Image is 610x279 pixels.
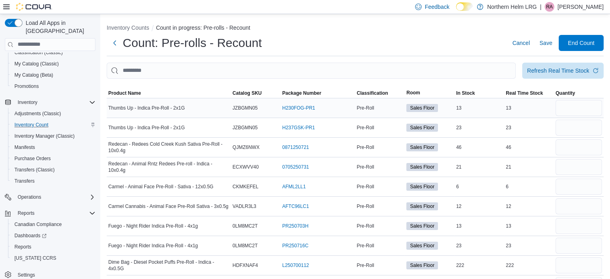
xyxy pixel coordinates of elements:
[282,183,306,190] a: AFML2LL1
[11,131,78,141] a: Inventory Manager (Classic)
[8,108,99,119] button: Adjustments (Classic)
[11,70,95,80] span: My Catalog (Beta)
[357,105,374,111] span: Pre-Roll
[454,261,504,270] div: 222
[11,176,38,186] a: Transfers
[11,220,95,229] span: Canadian Compliance
[11,70,57,80] a: My Catalog (Beta)
[107,24,149,31] button: Inventory Counts
[522,63,604,79] button: Refresh Real Time Stock
[8,81,99,92] button: Promotions
[233,262,258,269] span: HDFXNAF4
[108,223,198,229] span: Fuego - Night Rider Indica Pre-Roll - 4x1g
[504,143,554,152] div: 46
[406,222,438,230] span: Sales Floor
[540,2,541,12] p: |
[456,90,475,96] span: In Stock
[504,162,554,172] div: 21
[11,120,52,130] a: Inventory Count
[14,155,51,162] span: Purchase Orders
[108,203,228,210] span: Carmel Cannabis - Animal Face Pre-Roll Sativa - 3x0.5g
[107,35,123,51] button: Next
[14,167,55,173] span: Transfers (Classic)
[557,2,604,12] p: [PERSON_NAME]
[454,143,504,152] div: 46
[14,192,45,202] button: Operations
[410,262,434,269] span: Sales Floor
[11,143,95,152] span: Manifests
[14,98,95,107] span: Inventory
[454,103,504,113] div: 13
[454,241,504,250] div: 23
[410,242,434,249] span: Sales Floor
[107,88,231,98] button: Product Name
[11,220,65,229] a: Canadian Compliance
[406,242,438,250] span: Sales Floor
[233,124,258,131] span: JZBGMN05
[107,24,604,33] nav: An example of EuiBreadcrumbs
[18,272,35,278] span: Settings
[282,164,309,170] a: 0705250731
[357,242,374,249] span: Pre-Roll
[8,175,99,187] button: Transfers
[108,105,185,111] span: Thumbs Up - Indica Pre-Roll - 2x1G
[454,202,504,211] div: 12
[11,120,95,130] span: Inventory Count
[107,63,516,79] input: This is a search bar. After typing your query, hit enter to filter the results lower in the page.
[406,143,438,151] span: Sales Floor
[406,183,438,191] span: Sales Floor
[2,97,99,108] button: Inventory
[11,143,38,152] a: Manifests
[410,163,434,171] span: Sales Floor
[14,232,47,239] span: Dashboards
[11,81,42,91] a: Promotions
[16,3,52,11] img: Cova
[504,202,554,211] div: 12
[506,90,543,96] span: Real Time Stock
[509,35,533,51] button: Cancel
[454,162,504,172] div: 21
[406,104,438,112] span: Sales Floor
[11,48,66,57] a: Classification (Classic)
[11,131,95,141] span: Inventory Manager (Classic)
[8,58,99,69] button: My Catalog (Classic)
[11,59,95,69] span: My Catalog (Classic)
[14,221,62,228] span: Canadian Compliance
[233,144,259,151] span: QJMZ6NWX
[11,165,58,175] a: Transfers (Classic)
[14,208,38,218] button: Reports
[108,161,229,173] span: Redecan - Animal Rntz Redees Pre-roll - Indica - 10x0.4g
[546,2,553,12] span: RA
[282,203,309,210] a: AFTC96LC1
[410,124,434,131] span: Sales Floor
[233,242,258,249] span: 0LM8MC2T
[8,241,99,253] button: Reports
[11,109,64,118] a: Adjustments (Classic)
[357,164,374,170] span: Pre-Roll
[410,183,434,190] span: Sales Floor
[504,182,554,191] div: 6
[231,88,281,98] button: Catalog SKU
[14,244,31,250] span: Reports
[357,144,374,151] span: Pre-Roll
[282,124,315,131] a: H237GSK-PR1
[108,259,229,272] span: Dime Bag - Diesel Pocket Puffs Pre-Roll - Indica - 4x0.5G
[14,255,56,261] span: [US_STATE] CCRS
[11,253,59,263] a: [US_STATE] CCRS
[357,262,374,269] span: Pre-Roll
[108,124,185,131] span: Thumbs Up - Indica Pre-Roll - 2x1G
[357,124,374,131] span: Pre-Roll
[11,48,95,57] span: Classification (Classic)
[11,242,95,252] span: Reports
[11,59,62,69] a: My Catalog (Classic)
[11,242,34,252] a: Reports
[2,191,99,203] button: Operations
[454,182,504,191] div: 6
[14,110,61,117] span: Adjustments (Classic)
[233,183,259,190] span: CKMKEFEL
[504,123,554,132] div: 23
[18,99,37,106] span: Inventory
[8,130,99,142] button: Inventory Manager (Classic)
[18,210,34,216] span: Reports
[11,231,95,240] span: Dashboards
